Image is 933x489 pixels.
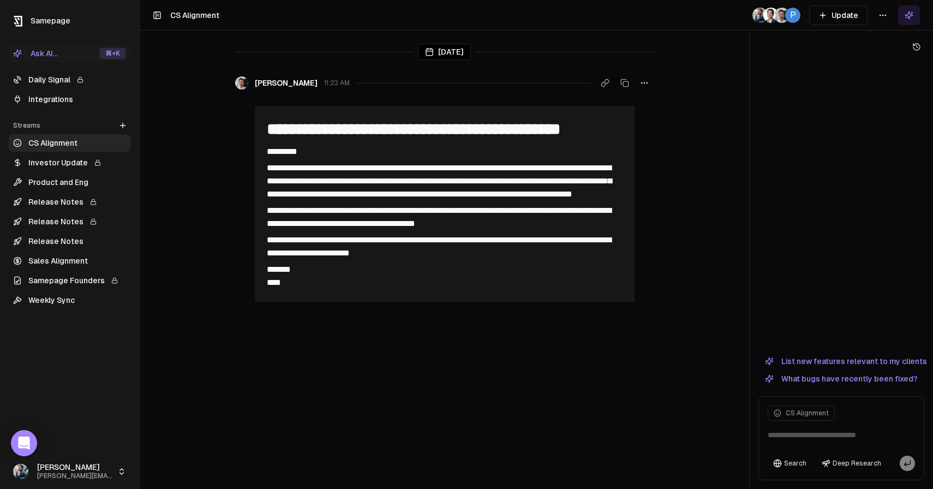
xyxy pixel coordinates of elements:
[9,91,130,108] a: Integrations
[9,458,130,485] button: [PERSON_NAME][PERSON_NAME][EMAIL_ADDRESS]
[9,117,130,134] div: Streams
[768,456,812,471] button: Search
[37,472,113,480] span: [PERSON_NAME][EMAIL_ADDRESS]
[324,79,350,87] span: 11:23 AM
[13,464,28,479] img: 1695405595226.jpeg
[37,463,113,473] span: [PERSON_NAME]
[9,134,130,152] a: CS Alignment
[816,456,887,471] button: Deep Research
[763,8,779,23] img: _image
[752,8,768,23] img: 1695405595226.jpeg
[170,11,219,20] span: CS Alignment
[11,430,37,456] div: Open Intercom Messenger
[9,193,130,211] a: Release Notes
[9,154,130,171] a: Investor Update
[9,272,130,289] a: Samepage Founders
[809,5,868,25] button: Update
[9,174,130,191] a: Product and Eng
[9,232,130,250] a: Release Notes
[235,76,248,90] img: _image
[31,16,70,25] span: Samepage
[758,372,924,385] button: What bugs have recently been fixed?
[255,77,318,88] span: [PERSON_NAME]
[99,47,126,59] div: ⌘ +K
[9,213,130,230] a: Release Notes
[786,409,829,418] span: CS Alignment
[9,45,130,62] button: Ask AI...⌘+K
[418,44,471,60] div: [DATE]
[13,48,58,59] div: Ask AI...
[9,291,130,309] a: Weekly Sync
[9,71,130,88] a: Daily Signal
[774,8,790,23] img: _image
[9,252,130,270] a: Sales Alignment
[785,8,800,23] span: P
